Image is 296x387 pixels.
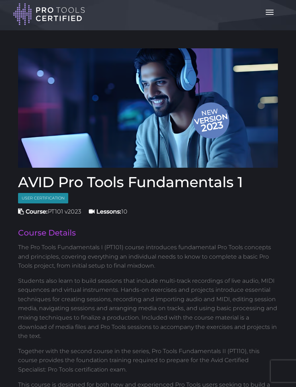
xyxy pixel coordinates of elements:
p: Together with the second course in the series, Pro Tools Fundamentals II (PT110), this course pro... [18,347,278,374]
span: New [193,107,231,135]
span: 2023 [193,118,231,135]
a: Newversion 2023 [18,48,278,168]
span: PT101 v2023 [18,208,81,215]
strong: Course: [26,208,48,215]
h1: AVID Pro Tools Fundamentals 1 [18,175,278,189]
span: version [193,114,229,124]
p: Students also learn to build sessions that include multi-track recordings of live audio, MIDI seq... [18,276,278,341]
img: Pro tools certified Fundamentals 1 Course cover [18,48,278,168]
span: User Certification [18,193,68,203]
h2: Course Details [18,229,278,237]
strong: Lessons: [96,208,121,215]
img: Pro Tools Certified Logo [13,3,85,26]
p: The Pro Tools Fundamentals I (PT101) course introduces fundamental Pro Tools concepts and princip... [18,243,278,271]
span: 10 [89,208,127,215]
